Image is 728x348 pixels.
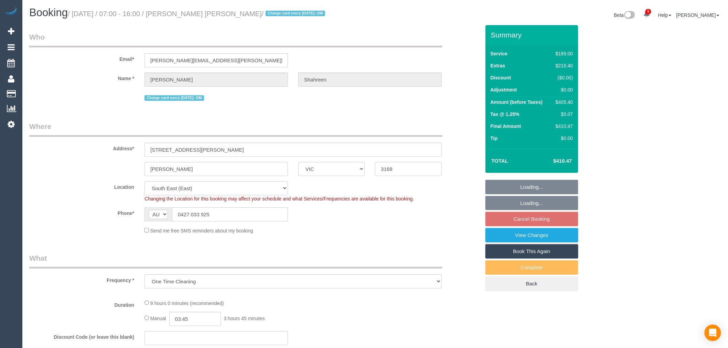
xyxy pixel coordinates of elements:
input: Last Name* [298,73,442,87]
input: First Name* [144,73,288,87]
small: / [DATE] / 07:00 - 16:00 / [PERSON_NAME] [PERSON_NAME] [68,10,327,18]
h4: $410.47 [533,158,572,164]
label: Name * [24,73,139,82]
div: Open Intercom Messenger [705,325,721,341]
img: Automaid Logo [4,7,18,17]
label: Phone* [24,207,139,217]
span: Send me free SMS reminders about my booking [150,228,253,233]
a: Back [485,276,578,291]
a: Beta [614,12,635,18]
label: Final Amount [491,123,521,130]
input: Suburb* [144,162,288,176]
span: Changing the Location for this booking may affect your schedule and what Services/Frequencies are... [144,196,414,202]
label: Service [491,50,508,57]
label: Discount [491,74,511,81]
label: Duration [24,299,139,308]
a: Help [658,12,672,18]
legend: Where [29,121,442,137]
strong: Total [492,158,508,164]
div: $5.07 [553,111,573,118]
legend: What [29,253,442,269]
div: $0.00 [553,86,573,93]
span: 9 hours 0 minutes (recommended) [150,301,224,306]
label: Email* [24,53,139,63]
span: Charge card every [DATE]- OM [144,95,204,101]
div: $410.47 [553,123,573,130]
input: Post Code* [375,162,441,176]
a: Book This Again [485,244,578,259]
div: $0.00 [553,135,573,142]
input: Email* [144,53,288,67]
a: View Changes [485,228,578,242]
label: Address* [24,143,139,152]
label: Amount (before Taxes) [491,99,543,106]
label: Extras [491,62,505,69]
label: Frequency * [24,274,139,284]
input: Phone* [172,207,288,221]
label: Adjustment [491,86,517,93]
label: Discount Code (or leave this blank) [24,331,139,340]
span: Booking [29,7,68,19]
h3: Summary [491,31,575,39]
span: 3 hours 45 minutes [224,316,265,321]
span: Charge card every [DATE]- OM [266,11,325,16]
a: 5 [640,7,653,22]
span: Manual [150,316,166,321]
div: $405.40 [553,99,573,106]
legend: Who [29,32,442,47]
label: Location [24,181,139,191]
img: New interface [624,11,635,20]
a: [PERSON_NAME] [676,12,719,18]
label: Tax @ 1.25% [491,111,520,118]
span: / [262,10,327,18]
label: Tip [491,135,498,142]
div: $216.40 [553,62,573,69]
span: 5 [645,9,651,14]
div: ($0.00) [553,74,573,81]
div: $189.00 [553,50,573,57]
